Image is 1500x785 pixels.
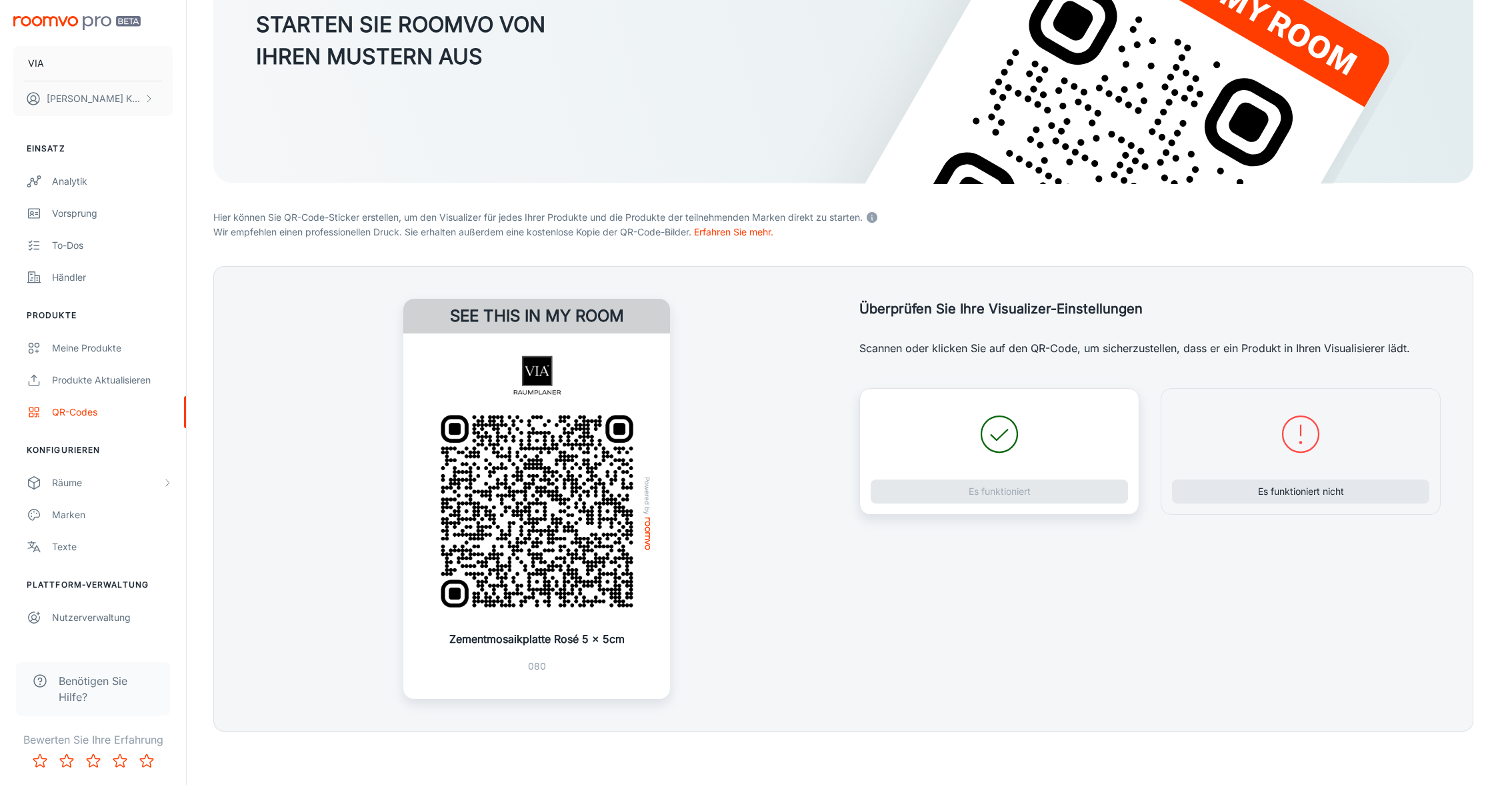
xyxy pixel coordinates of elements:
[52,206,173,221] div: Vorsprung
[11,732,175,748] p: Bewerten Sie Ihre Erfahrung
[52,405,173,420] div: QR-Codes
[256,9,545,73] h3: STARTEN SIE ROOMVO VON IHREN MUSTERN AUS
[107,748,133,774] button: Rate 4 star
[59,673,154,705] span: Benötigen Sie Hilfe?
[52,610,173,625] div: Nutzerverwaltung
[425,400,649,623] img: QR Code Example
[13,16,141,30] img: Roomvo PRO Beta
[213,225,1473,239] p: Wir empfehlen einen professionellen Druck. Sie erhalten außerdem eine kostenlose Kopie der QR-Cod...
[403,299,670,699] a: See this in my roomVIAQR Code ExamplePowered byroomvoZementmosaikplatte Rosé 5 x 5cm080
[1172,480,1429,504] button: Es funktioniert nicht
[13,81,173,116] button: [PERSON_NAME] Kaschl
[52,270,173,285] div: Händler
[27,748,53,774] button: Rate 1 star
[53,748,80,774] button: Rate 2 star
[52,476,162,490] div: Räume
[641,477,655,515] span: Powered by
[52,508,173,522] div: Marken
[80,748,107,774] button: Rate 3 star
[449,659,625,674] p: 080
[13,46,173,81] button: VIA
[449,631,625,647] p: Zementmosaikplatte Rosé 5 x 5cm
[52,373,173,387] div: Produkte aktualisieren
[133,748,160,774] button: Rate 5 star
[859,340,1441,356] p: Scannen oder klicken Sie auf den QR-Code, um sicherzustellen, dass er ein Produkt in Ihren Visual...
[859,299,1441,319] h5: Überprüfen Sie Ihre Visualizer-Einstellungen
[213,207,1473,225] p: Hier können Sie QR-Code-Sticker erstellen, um den Visualizer für jedes Ihrer Produkte und die Pro...
[694,226,773,237] a: Erfahren Sie mehr.
[28,56,44,71] p: VIA
[403,299,670,333] h4: See this in my room
[645,518,651,550] img: roomvo
[52,174,173,189] div: Analytik
[52,341,173,355] div: Meine Produkte
[52,238,173,253] div: To-dos
[451,349,622,400] img: VIA
[52,540,173,554] div: Texte
[47,91,141,106] p: [PERSON_NAME] Kaschl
